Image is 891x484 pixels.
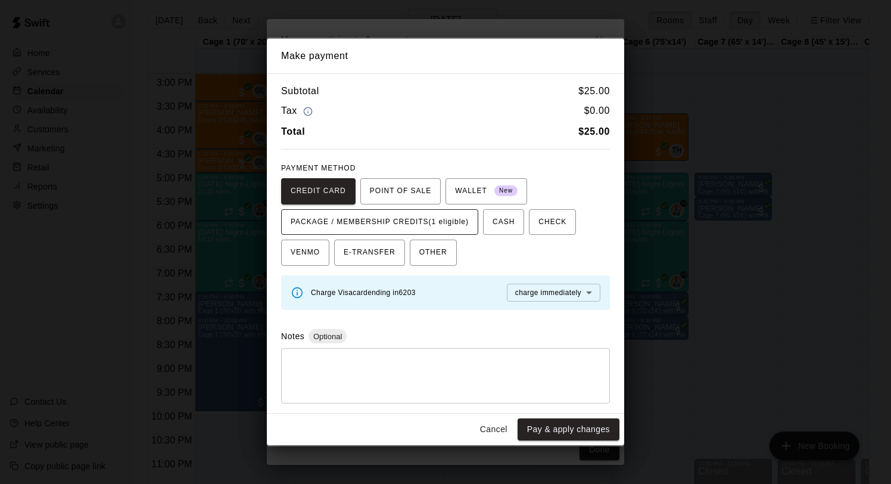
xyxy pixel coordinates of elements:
button: E-TRANSFER [334,240,405,266]
button: CREDIT CARD [281,178,356,204]
button: VENMO [281,240,329,266]
h6: $ 25.00 [578,83,610,99]
h6: Tax [281,103,316,119]
span: CHECK [538,213,566,232]
button: OTHER [410,240,457,266]
h6: Subtotal [281,83,319,99]
span: PAYMENT METHOD [281,164,356,172]
button: Pay & apply changes [518,418,619,440]
span: charge immediately [515,288,581,297]
span: Optional [309,332,347,341]
span: OTHER [419,243,447,262]
span: E-TRANSFER [344,243,395,262]
span: New [494,183,518,199]
button: CASH [483,209,524,235]
span: POINT OF SALE [370,182,431,201]
button: PACKAGE / MEMBERSHIP CREDITS(1 eligible) [281,209,478,235]
span: WALLET [455,182,518,201]
span: Charge Visa card ending in 6203 [311,288,416,297]
span: PACKAGE / MEMBERSHIP CREDITS (1 eligible) [291,213,469,232]
button: CHECK [529,209,576,235]
span: CREDIT CARD [291,182,346,201]
button: Cancel [475,418,513,440]
button: POINT OF SALE [360,178,441,204]
button: WALLET New [445,178,527,204]
span: CASH [493,213,515,232]
label: Notes [281,331,304,341]
h2: Make payment [267,39,624,73]
b: Total [281,126,305,136]
b: $ 25.00 [578,126,610,136]
span: VENMO [291,243,320,262]
h6: $ 0.00 [584,103,610,119]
